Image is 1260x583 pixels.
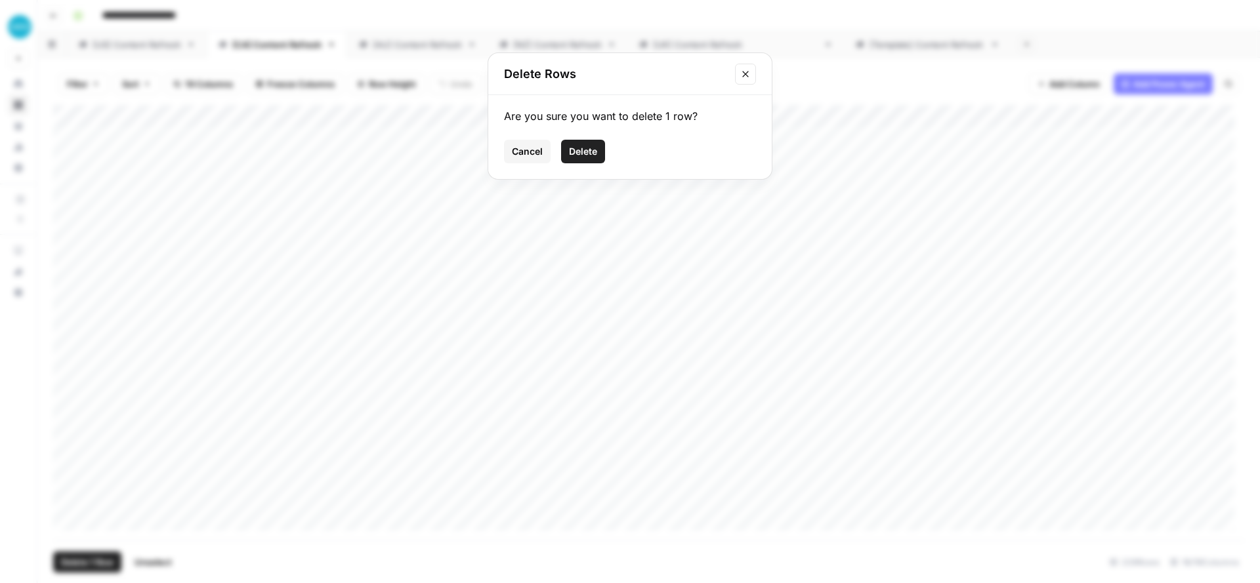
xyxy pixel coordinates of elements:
[504,140,551,163] button: Cancel
[561,140,605,163] button: Delete
[735,64,756,85] button: Close modal
[569,145,597,158] span: Delete
[512,145,543,158] span: Cancel
[504,108,756,124] div: Are you sure you want to delete 1 row?
[504,65,727,83] h2: Delete Rows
